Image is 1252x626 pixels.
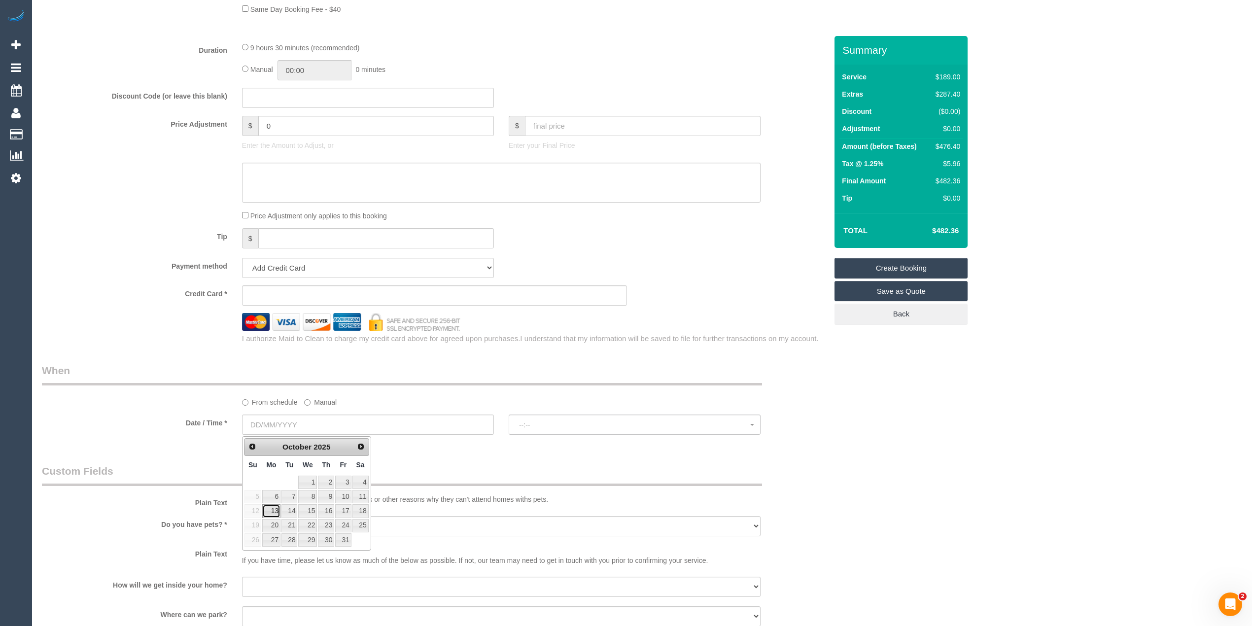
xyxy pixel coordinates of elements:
[35,285,235,299] label: Credit Card *
[298,476,317,489] a: 1
[352,490,369,503] a: 11
[842,193,852,203] label: Tip
[932,89,960,99] div: $287.40
[903,227,959,235] h4: $482.36
[525,116,761,136] input: final price
[842,124,880,134] label: Adjustment
[35,494,235,508] label: Plain Text
[304,394,337,407] label: Manual
[35,42,235,55] label: Duration
[313,443,330,451] span: 2025
[1239,592,1247,600] span: 2
[282,443,312,451] span: October
[244,504,261,518] span: 12
[6,10,26,24] img: Automaid Logo
[352,476,369,489] a: 4
[242,394,298,407] label: From schedule
[842,72,867,82] label: Service
[352,504,369,518] a: 18
[335,504,351,518] a: 17
[262,533,280,547] a: 27
[262,490,280,503] a: 6
[340,461,347,469] span: Friday
[244,490,261,503] span: 5
[932,124,960,134] div: $0.00
[281,490,297,503] a: 7
[281,533,297,547] a: 28
[318,490,334,503] a: 9
[35,606,235,620] label: Where can we park?
[298,533,317,547] a: 29
[298,519,317,532] a: 22
[242,494,761,504] p: Some of our cleaning teams have allergies or other reasons why they can't attend homes withs pets.
[42,363,762,385] legend: When
[235,333,835,344] div: I authorize Maid to Clean to charge my credit card above for agreed upon purchases.
[842,106,871,116] label: Discount
[242,415,494,435] input: DD/MM/YYYY
[250,212,387,220] span: Price Adjustment only applies to this booking
[304,399,311,406] input: Manual
[266,461,276,469] span: Monday
[35,516,235,529] label: Do you have pets? *
[335,519,351,532] a: 24
[520,334,818,343] span: I understand that my information will be saved to file for further transactions on my account.
[242,116,258,136] span: $
[35,546,235,559] label: Plain Text
[352,519,369,532] a: 25
[35,228,235,242] label: Tip
[242,228,258,248] span: $
[262,519,280,532] a: 20
[250,5,341,13] span: Same Day Booking Fee - $40
[250,291,619,300] iframe: Secure card payment input frame
[842,141,916,151] label: Amount (before Taxes)
[932,72,960,82] div: $189.00
[35,577,235,590] label: How will we get inside your home?
[842,159,883,169] label: Tax @ 1.25%
[35,415,235,428] label: Date / Time *
[835,281,968,302] a: Save as Quote
[42,464,762,486] legend: Custom Fields
[244,519,261,532] span: 19
[281,504,297,518] a: 14
[519,421,750,429] span: --:--
[298,490,317,503] a: 8
[335,476,351,489] a: 3
[242,140,494,150] p: Enter the Amount to Adjust, or
[355,66,385,73] span: 0 minutes
[35,116,235,129] label: Price Adjustment
[842,176,886,186] label: Final Amount
[318,533,334,547] a: 30
[244,533,261,547] span: 26
[242,546,761,565] p: If you have time, please let us know as much of the below as possible. If not, our team may need ...
[509,116,525,136] span: $
[354,440,368,453] a: Next
[322,461,330,469] span: Thursday
[509,415,761,435] button: --:--
[298,504,317,518] a: 15
[835,304,968,324] a: Back
[842,44,963,56] h3: Summary
[35,258,235,271] label: Payment method
[285,461,293,469] span: Tuesday
[318,519,334,532] a: 23
[842,89,863,99] label: Extras
[932,176,960,186] div: $482.36
[843,226,868,235] strong: Total
[245,440,259,453] a: Prev
[262,504,280,518] a: 13
[318,476,334,489] a: 2
[335,490,351,503] a: 10
[242,399,248,406] input: From schedule
[250,44,360,52] span: 9 hours 30 minutes (recommended)
[318,504,334,518] a: 16
[356,461,365,469] span: Saturday
[35,88,235,101] label: Discount Code (or leave this blank)
[235,313,468,330] img: credit cards
[303,461,313,469] span: Wednesday
[248,461,257,469] span: Sunday
[932,159,960,169] div: $5.96
[932,106,960,116] div: ($0.00)
[835,258,968,278] a: Create Booking
[335,533,351,547] a: 31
